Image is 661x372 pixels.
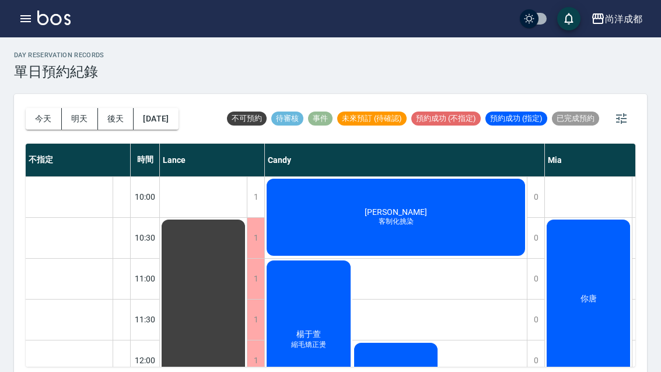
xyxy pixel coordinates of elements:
span: 待審核 [271,113,303,124]
span: 不可預約 [227,113,267,124]
div: Lance [160,144,265,176]
button: [DATE] [134,108,178,130]
img: Logo [37,11,71,25]
button: 後天 [98,108,134,130]
div: Candy [265,144,545,176]
div: 10:30 [131,217,160,258]
div: 0 [527,218,544,258]
span: 事件 [308,113,333,124]
h2: day Reservation records [14,51,104,59]
span: 你唐 [578,294,599,304]
span: 客制化挑染 [376,217,416,227]
div: 尚洋成都 [605,12,642,26]
div: 10:00 [131,176,160,217]
div: 不指定 [26,144,131,176]
span: [PERSON_NAME] [362,207,429,217]
div: 1 [247,177,264,217]
div: 11:00 [131,258,160,299]
div: 0 [527,259,544,299]
button: save [557,7,580,30]
button: 明天 [62,108,98,130]
div: 1 [247,259,264,299]
h3: 單日預約紀錄 [14,64,104,80]
span: 已完成預約 [552,113,599,124]
span: 未來預訂 (待確認) [337,113,407,124]
div: 0 [527,177,544,217]
div: 1 [247,300,264,340]
div: 0 [527,300,544,340]
span: 縮毛矯正燙 [289,340,328,350]
span: 預約成功 (指定) [485,113,547,124]
div: 時間 [131,144,160,176]
div: 11:30 [131,299,160,340]
span: 預約成功 (不指定) [411,113,481,124]
div: 1 [247,218,264,258]
button: 今天 [26,108,62,130]
button: 尚洋成都 [586,7,647,31]
span: 楊于萱 [294,329,323,340]
div: Mia [545,144,650,176]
